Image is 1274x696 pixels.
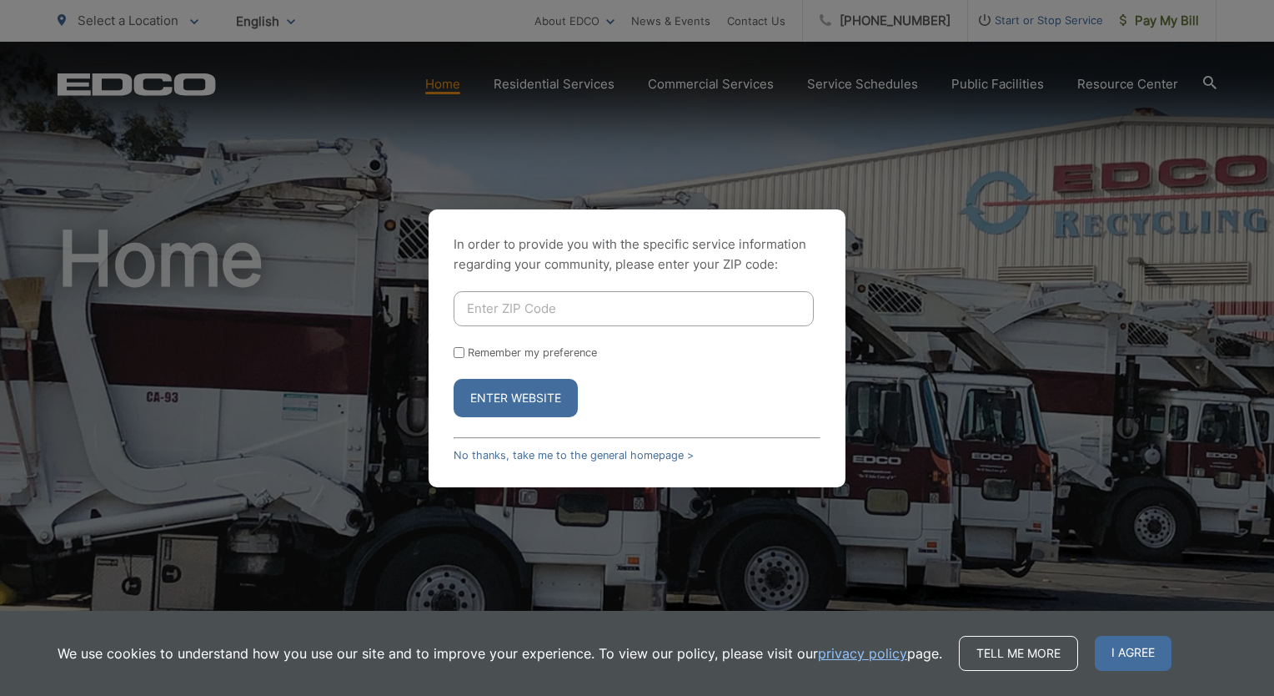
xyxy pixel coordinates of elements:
button: Enter Website [454,379,578,417]
a: privacy policy [818,643,907,663]
p: In order to provide you with the specific service information regarding your community, please en... [454,235,820,275]
a: Tell me more [959,636,1078,671]
p: We use cookies to understand how you use our site and to improve your experience. To view our pol... [58,643,942,663]
label: Remember my preference [468,346,597,359]
input: Enter ZIP Code [454,291,814,326]
span: I agree [1095,636,1171,671]
a: No thanks, take me to the general homepage > [454,449,694,461]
